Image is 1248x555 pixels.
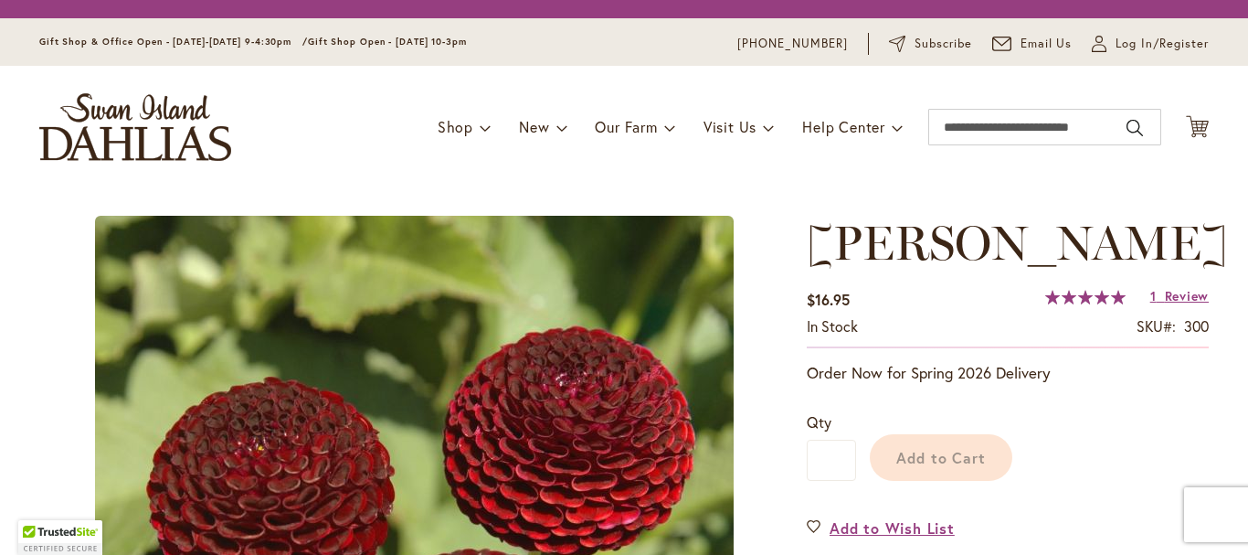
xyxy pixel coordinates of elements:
[992,35,1073,53] a: Email Us
[39,36,308,48] span: Gift Shop & Office Open - [DATE]-[DATE] 9-4:30pm /
[18,520,102,555] div: TrustedSite Certified
[807,290,850,309] span: $16.95
[1150,287,1209,304] a: 1 Review
[1126,113,1143,143] button: Search
[39,93,231,161] a: store logo
[807,362,1209,384] p: Order Now for Spring 2026 Delivery
[737,35,848,53] a: [PHONE_NUMBER]
[802,117,885,136] span: Help Center
[807,316,858,337] div: Availability
[438,117,473,136] span: Shop
[830,518,955,539] span: Add to Wish List
[807,412,831,432] span: Qty
[1150,287,1157,304] span: 1
[308,36,467,48] span: Gift Shop Open - [DATE] 10-3pm
[1021,35,1073,53] span: Email Us
[1045,290,1126,304] div: 100%
[595,117,657,136] span: Our Farm
[1137,316,1176,336] strong: SKU
[1092,35,1209,53] a: Log In/Register
[1165,287,1209,304] span: Review
[807,214,1228,272] span: [PERSON_NAME]
[807,316,858,336] span: In stock
[1184,316,1209,337] div: 300
[889,35,972,53] a: Subscribe
[1116,35,1209,53] span: Log In/Register
[703,117,756,136] span: Visit Us
[807,518,955,539] a: Add to Wish List
[915,35,972,53] span: Subscribe
[519,117,549,136] span: New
